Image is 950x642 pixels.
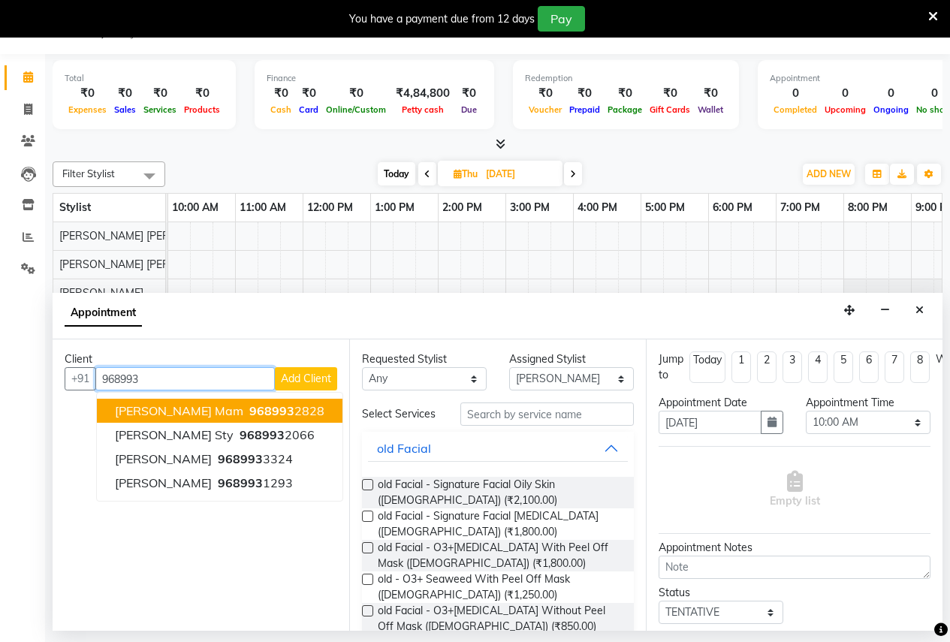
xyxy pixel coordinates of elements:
a: 11:00 AM [236,197,290,219]
div: ₹0 [110,85,140,102]
ngb-highlight: 3324 [215,451,293,466]
span: Services [140,104,180,115]
div: Select Services [351,406,449,422]
span: Petty cash [398,104,448,115]
div: ₹0 [694,85,727,102]
div: Redemption [525,72,727,85]
div: ₹0 [322,85,390,102]
span: 968993 [240,427,285,442]
div: 0 [770,85,821,102]
a: 1:00 PM [371,197,418,219]
span: [PERSON_NAME] [115,475,212,490]
span: old Facial - O3+[MEDICAL_DATA] With Peel Off Mask ([DEMOGRAPHIC_DATA]) (₹1,800.00) [378,540,622,571]
span: [PERSON_NAME] [PERSON_NAME] [59,229,231,243]
li: 1 [731,351,751,383]
span: Sales [110,104,140,115]
div: Assigned Stylist [509,351,634,367]
div: ₹0 [604,85,646,102]
span: Card [295,104,322,115]
span: [PERSON_NAME] [115,451,212,466]
span: Expenses [65,104,110,115]
div: Appointment Notes [659,540,930,556]
div: Total [65,72,224,85]
span: Gift Cards [646,104,694,115]
a: 3:00 PM [506,197,553,219]
ngb-highlight: 2066 [237,427,315,442]
button: ADD NEW [803,164,855,185]
li: 5 [834,351,853,383]
input: 2025-09-04 [481,163,556,185]
div: Appointment Time [806,395,930,411]
div: ₹0 [295,85,322,102]
li: 7 [885,351,904,383]
span: Prepaid [565,104,604,115]
button: old Facial [368,435,628,462]
span: Filter Stylist [62,167,115,179]
a: 4:00 PM [574,197,621,219]
span: Due [457,104,481,115]
a: 10:00 AM [168,197,222,219]
a: 6:00 PM [709,197,756,219]
a: 8:00 PM [844,197,891,219]
div: Jump to [659,351,683,383]
span: Ongoing [870,104,912,115]
div: ₹0 [140,85,180,102]
span: Voucher [525,104,565,115]
span: old Facial - Signature Facial [MEDICAL_DATA] ([DEMOGRAPHIC_DATA]) (₹1,800.00) [378,508,622,540]
span: Products [180,104,224,115]
div: 0 [870,85,912,102]
span: old - O3+ Seaweed With Peel Off Mask ([DEMOGRAPHIC_DATA]) (₹1,250.00) [378,571,622,603]
button: Add Client [275,367,337,390]
div: 0 [821,85,870,102]
div: Status [659,585,783,601]
span: [PERSON_NAME] Mam [115,403,243,418]
a: 5:00 PM [641,197,689,219]
a: 2:00 PM [439,197,486,219]
li: 3 [783,351,802,383]
span: old Facial - O3+[MEDICAL_DATA] Without Peel Off Mask ([DEMOGRAPHIC_DATA]) (₹850.00) [378,603,622,634]
div: Appointment Date [659,395,783,411]
div: ₹0 [180,85,224,102]
span: Cash [267,104,295,115]
span: Today [378,162,415,185]
span: Upcoming [821,104,870,115]
div: ₹0 [525,85,565,102]
input: Search by service name [460,402,634,426]
li: 2 [757,351,777,383]
div: Today [693,352,722,368]
li: 6 [859,351,879,383]
li: 8 [910,351,930,383]
div: Finance [267,72,482,85]
div: ₹0 [267,85,295,102]
span: [PERSON_NAME] [PERSON_NAME] [59,258,231,271]
div: old Facial [377,439,431,457]
span: 968993 [218,475,263,490]
span: Package [604,104,646,115]
span: Online/Custom [322,104,390,115]
span: 968993 [218,451,263,466]
a: 7:00 PM [777,197,824,219]
button: Close [909,299,930,322]
button: +91 [65,367,96,390]
ngb-highlight: 2828 [246,403,324,418]
span: Empty list [770,471,820,509]
span: Completed [770,104,821,115]
span: old Facial - Signature Facial Oily Skin ([DEMOGRAPHIC_DATA]) (₹2,100.00) [378,477,622,508]
span: Add Client [281,372,331,385]
span: Stylist [59,200,91,214]
div: ₹0 [565,85,604,102]
div: ₹4,84,800 [390,85,456,102]
div: Client [65,351,337,367]
input: Search by Name/Mobile/Email/Code [95,367,275,390]
div: ₹0 [456,85,482,102]
span: ADD NEW [807,168,851,179]
div: ₹0 [646,85,694,102]
input: yyyy-mm-dd [659,411,762,434]
div: ₹0 [65,85,110,102]
a: 12:00 PM [303,197,357,219]
span: Appointment [65,300,142,327]
ngb-highlight: 1293 [215,475,293,490]
span: [PERSON_NAME] Sty [115,427,234,442]
span: Wallet [694,104,727,115]
span: [PERSON_NAME] [59,286,143,300]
